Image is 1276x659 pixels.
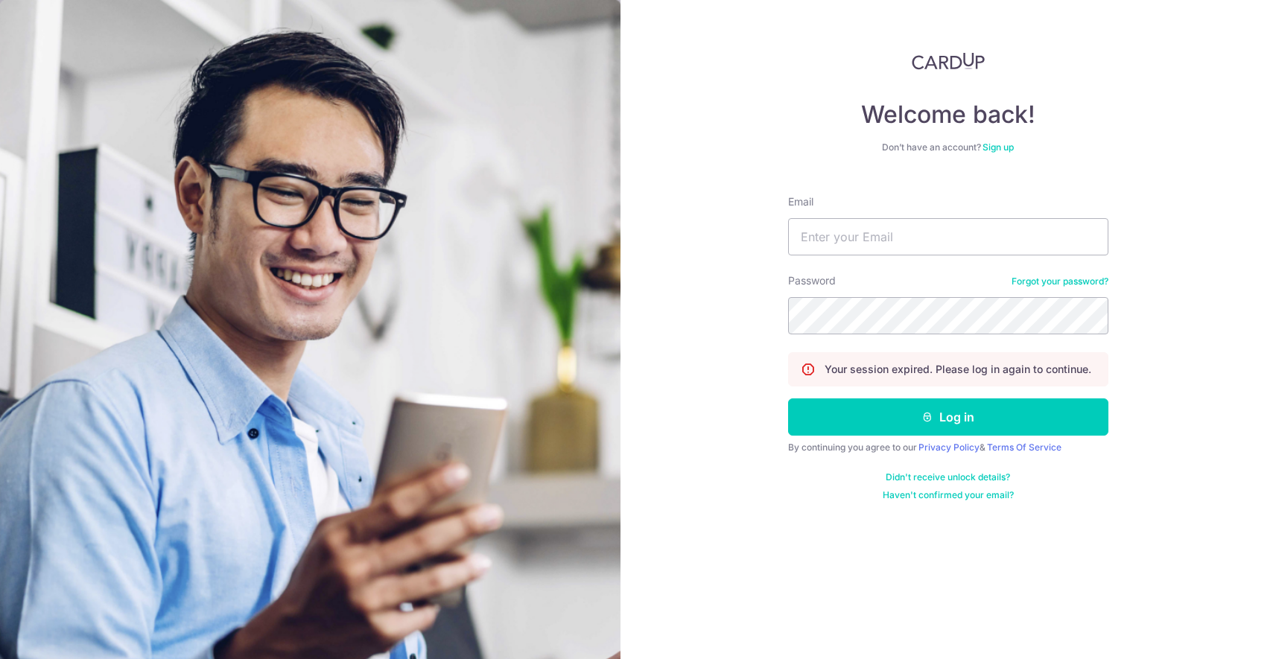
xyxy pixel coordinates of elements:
a: Sign up [983,141,1014,153]
a: Privacy Policy [918,442,980,453]
label: Password [788,273,836,288]
label: Email [788,194,813,209]
a: Haven't confirmed your email? [883,489,1014,501]
a: Forgot your password? [1012,276,1108,287]
a: Terms Of Service [987,442,1061,453]
input: Enter your Email [788,218,1108,255]
button: Log in [788,398,1108,436]
p: Your session expired. Please log in again to continue. [825,362,1091,377]
img: CardUp Logo [912,52,985,70]
div: By continuing you agree to our & [788,442,1108,453]
h4: Welcome back! [788,100,1108,130]
a: Didn't receive unlock details? [886,471,1010,483]
div: Don’t have an account? [788,141,1108,153]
